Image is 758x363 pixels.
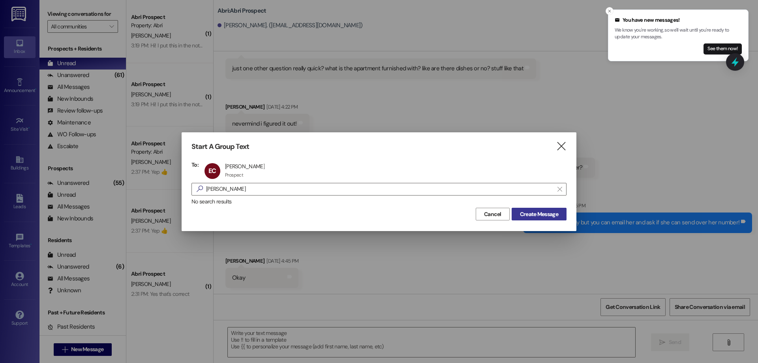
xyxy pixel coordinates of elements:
[225,172,243,178] div: Prospect
[206,184,553,195] input: Search for any contact or apartment
[557,186,562,192] i: 
[191,197,567,206] div: No search results
[520,210,558,218] span: Create Message
[191,161,199,168] h3: To:
[606,7,614,15] button: Close toast
[191,142,249,151] h3: Start A Group Text
[704,43,742,55] button: See them now!
[615,16,742,24] div: You have new messages!
[208,167,216,175] span: EC
[512,208,567,220] button: Create Message
[476,208,510,220] button: Cancel
[553,183,566,195] button: Clear text
[484,210,501,218] span: Cancel
[556,142,567,150] i: 
[225,163,265,170] div: [PERSON_NAME]
[615,27,742,41] p: We know you're working, so we'll wait until you're ready to update your messages.
[193,185,206,193] i: 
